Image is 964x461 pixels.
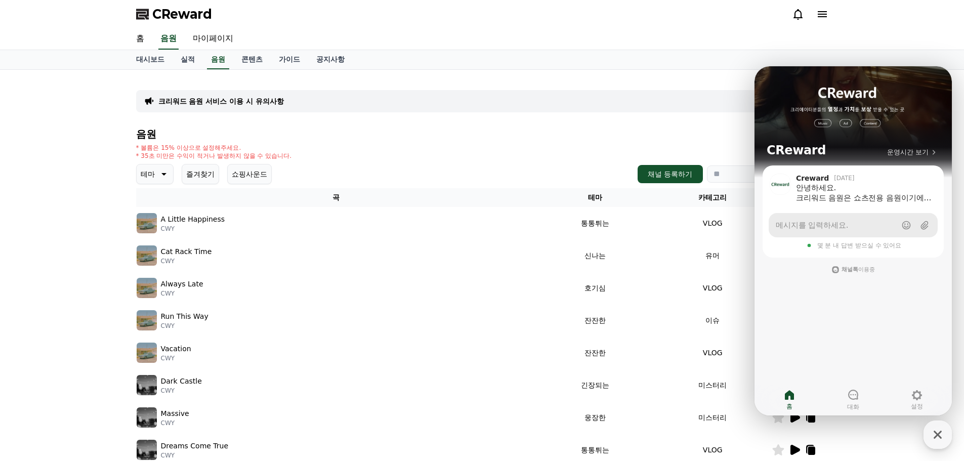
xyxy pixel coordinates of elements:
img: music [137,213,157,233]
p: * 35초 미만은 수익이 적거나 발생하지 않을 수 있습니다. [136,152,292,160]
p: Massive [161,408,189,419]
a: 공지사항 [308,50,353,69]
p: A Little Happiness [161,214,225,225]
img: music [137,310,157,330]
p: CWY [161,322,208,330]
td: 신나는 [536,239,654,272]
th: 곡 [136,188,536,207]
td: 미스터리 [654,401,772,434]
img: music [137,245,157,266]
p: CWY [161,354,191,362]
p: CWY [161,419,189,427]
p: Cat Rack Time [161,246,212,257]
a: 음원 [158,28,179,50]
p: Always Late [161,279,203,289]
p: CWY [161,225,225,233]
a: 음원 [207,50,229,69]
a: CReward [136,6,212,22]
img: music [137,343,157,363]
a: 가이드 [271,50,308,69]
p: CWY [161,257,212,265]
a: 실적 [173,50,203,69]
a: 크리워드 음원 서비스 이용 시 유의사항 [158,96,284,106]
td: 호기심 [536,272,654,304]
td: 잔잔한 [536,304,654,337]
span: CReward [152,6,212,22]
td: VLOG [654,337,772,369]
img: music [137,407,157,428]
td: 유머 [654,239,772,272]
td: 미스터리 [654,369,772,401]
th: 테마 [536,188,654,207]
p: Dark Castle [161,376,202,387]
button: 채널 등록하기 [638,165,702,183]
td: 잔잔한 [536,337,654,369]
p: Run This Way [161,311,208,322]
p: Vacation [161,344,191,354]
img: music [137,440,157,460]
img: music [137,278,157,298]
p: CWY [161,289,203,298]
p: CWY [161,387,202,395]
button: 즐겨찾기 [182,164,219,184]
p: Dreams Come True [161,441,229,451]
button: 쇼핑사운드 [227,164,272,184]
td: VLOG [654,272,772,304]
td: 이슈 [654,304,772,337]
a: 홈 [128,28,152,50]
th: 카테고리 [654,188,772,207]
p: CWY [161,451,229,459]
iframe: Channel chat [755,66,952,415]
h4: 음원 [136,129,828,140]
a: 콘텐츠 [233,50,271,69]
button: 테마 [136,164,174,184]
td: 긴장되는 [536,369,654,401]
p: 테마 [141,167,155,181]
td: 웅장한 [536,401,654,434]
td: VLOG [654,207,772,239]
p: * 볼륨은 15% 이상으로 설정해주세요. [136,144,292,152]
a: 대시보드 [128,50,173,69]
td: 통통튀는 [536,207,654,239]
a: 마이페이지 [185,28,241,50]
img: music [137,375,157,395]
